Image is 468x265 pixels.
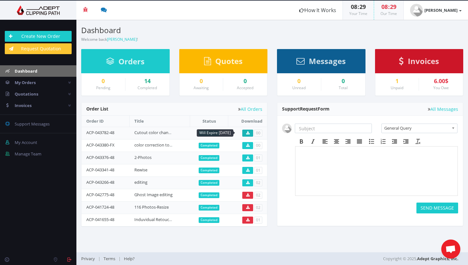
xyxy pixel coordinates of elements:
[408,56,439,66] span: Invoices
[383,255,458,262] span: Copyright © 2025,
[106,60,145,66] a: Orders
[130,116,190,127] th: Title
[404,1,468,20] a: [PERSON_NAME]
[307,137,319,146] div: Italic
[326,78,360,84] div: 0
[417,256,458,261] a: Adept Graphics, Inc.
[86,204,114,210] a: ACP-041724-48
[377,137,389,146] div: Numbered list
[351,3,357,11] span: 08
[296,60,346,65] a: Messages
[354,137,365,146] div: Justify
[5,5,72,15] img: Adept Graphics
[441,240,460,259] div: Open chat
[342,137,354,146] div: Align right
[15,103,32,108] span: Invoices
[228,78,262,84] a: 0
[296,137,307,146] div: Bold
[121,256,138,261] a: Help?
[412,137,424,146] div: Clear formatting
[292,85,306,90] small: Unread
[282,106,330,112] span: Support Form
[389,137,400,146] div: Decrease indent
[134,154,152,160] a: 2-Photos
[400,137,412,146] div: Increase indent
[134,142,180,148] a: color correction to navy
[86,78,120,84] a: 0
[349,11,367,16] small: Your Time
[204,60,243,65] a: Quotes
[359,3,366,11] span: 29
[380,78,414,84] a: 1
[134,167,147,173] a: Rewise
[86,217,114,222] a: ACP-041655-48
[399,60,439,65] a: Invoices
[300,106,318,112] span: Request
[118,56,145,67] span: Orders
[86,154,114,160] a: ACP-043376-48
[282,124,292,133] img: user_default.jpg
[295,147,457,196] iframe: Rich Text Area. Press ALT-F9 for menu. Press ALT-F10 for toolbar. Press ALT-0 for help
[199,180,219,186] span: Completed
[199,192,219,198] span: Completed
[293,1,343,20] a: How It Works
[390,3,396,11] span: 29
[295,124,372,133] input: Subject
[15,68,37,74] span: Dashboard
[107,37,137,42] a: [PERSON_NAME]
[199,217,219,223] span: Completed
[380,11,397,16] small: Our Time
[15,140,37,145] span: My Account
[86,179,114,185] a: ACP-043266-48
[130,78,165,84] div: 14
[184,78,218,84] a: 0
[199,155,219,161] span: Completed
[5,43,72,54] a: Request Quotation
[331,137,342,146] div: Align center
[228,116,267,127] th: Download
[391,85,403,90] small: Unpaid
[134,192,173,197] a: Ghost Image editing
[134,217,218,222] a: Induvidual Retouch of previous items & new
[194,85,209,90] small: Awaiting
[86,106,108,112] span: Order List
[15,91,38,97] span: Quotations
[388,3,390,11] span: :
[81,26,267,34] h3: Dashboard
[15,151,41,157] span: Manage Team
[82,116,130,127] th: Order ID
[309,56,346,66] span: Messages
[424,78,458,84] div: 6.00$
[366,137,377,146] div: Bullet list
[81,37,138,42] small: Welcome back !
[424,7,457,13] strong: [PERSON_NAME]
[339,85,348,90] small: Total
[428,107,458,111] a: All Messages
[81,252,336,265] div: | |
[197,129,233,137] div: Will Expire [DATE]
[86,130,114,135] a: ACP-043782-48
[319,137,331,146] div: Align left
[357,3,359,11] span: :
[416,203,458,213] button: SEND MESSAGE
[215,56,243,66] span: Quotes
[384,124,449,132] span: General Query
[134,204,169,210] a: 116 Photos-Resize
[433,85,449,90] small: You Owe
[199,205,219,211] span: Completed
[86,167,114,173] a: ACP-043341-48
[238,107,262,111] a: All Orders
[282,78,316,84] a: 0
[100,256,118,261] a: Terms
[15,80,36,85] span: My Orders
[81,256,98,261] a: Privacy
[199,143,219,148] span: Completed
[86,192,114,197] a: ACP-042775-48
[134,179,147,185] a: editing
[410,4,423,17] img: user_default.jpg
